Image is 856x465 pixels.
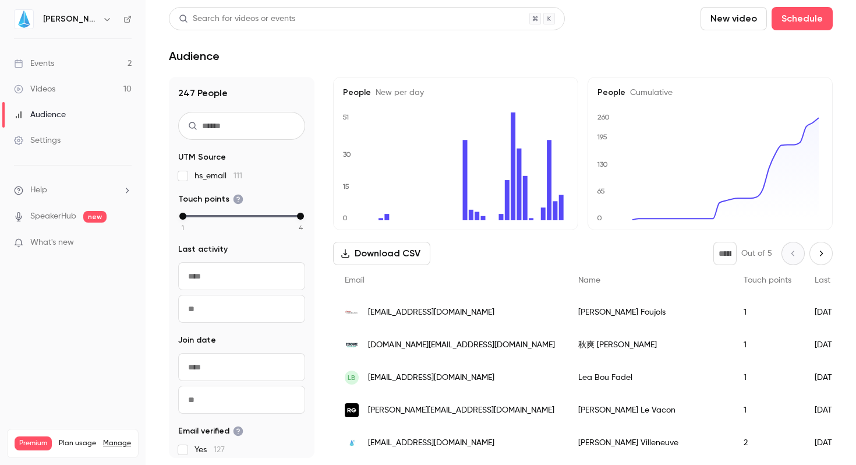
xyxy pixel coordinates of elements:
[14,109,66,121] div: Audience
[345,403,359,417] img: renault.com
[179,213,186,220] div: min
[732,427,803,459] div: 2
[299,223,303,233] span: 4
[178,152,226,163] span: UTM Source
[342,214,348,222] text: 0
[30,237,74,249] span: What's new
[597,133,607,141] text: 195
[371,89,424,97] span: New per day
[14,83,55,95] div: Videos
[59,439,96,448] span: Plan usage
[178,425,243,437] span: Email verified
[368,437,494,449] span: [EMAIL_ADDRESS][DOMAIN_NAME]
[14,58,54,69] div: Events
[597,113,610,121] text: 260
[741,248,772,259] p: Out of 5
[567,394,732,427] div: [PERSON_NAME] Le Vacon
[345,305,359,319] img: free.fr
[701,7,767,30] button: New video
[368,307,494,319] span: [EMAIL_ADDRESS][DOMAIN_NAME]
[333,242,430,265] button: Download CSV
[83,211,107,223] span: new
[214,446,225,454] span: 127
[14,135,61,146] div: Settings
[345,436,359,450] img: jin.fr
[182,223,184,233] span: 1
[368,372,494,384] span: [EMAIL_ADDRESS][DOMAIN_NAME]
[732,361,803,394] div: 1
[343,87,568,98] h5: People
[578,276,600,284] span: Name
[178,244,228,255] span: Last activity
[103,439,131,448] a: Manage
[732,394,803,427] div: 1
[625,89,673,97] span: Cumulative
[234,172,242,180] span: 111
[597,214,602,222] text: 0
[30,184,47,196] span: Help
[30,210,76,223] a: SpeakerHub
[342,182,349,191] text: 15
[732,329,803,361] div: 1
[567,329,732,361] div: 秋爽 [PERSON_NAME]
[368,339,555,351] span: [DOMAIN_NAME][EMAIL_ADDRESS][DOMAIN_NAME]
[345,338,359,352] img: zendure.com
[772,7,833,30] button: Schedule
[343,150,351,158] text: 30
[194,170,242,182] span: hs_email
[43,13,98,25] h6: [PERSON_NAME]
[597,187,605,195] text: 65
[348,372,356,383] span: LB
[15,436,52,450] span: Premium
[15,10,33,29] img: JIN
[567,361,732,394] div: Lea Bou Fadel
[178,86,305,100] h1: 247 People
[732,296,803,329] div: 1
[567,296,732,329] div: [PERSON_NAME] Foujols
[297,213,304,220] div: max
[178,334,216,346] span: Join date
[342,113,349,121] text: 51
[567,427,732,459] div: [PERSON_NAME] Villeneuve
[194,444,225,456] span: Yes
[597,87,823,98] h5: People
[118,238,132,248] iframe: Noticeable Trigger
[597,160,608,168] text: 130
[744,276,791,284] span: Touch points
[14,184,132,196] li: help-dropdown-opener
[169,49,220,63] h1: Audience
[368,404,554,417] span: [PERSON_NAME][EMAIL_ADDRESS][DOMAIN_NAME]
[809,242,833,265] button: Next page
[178,193,243,205] span: Touch points
[179,13,295,25] div: Search for videos or events
[345,276,365,284] span: Email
